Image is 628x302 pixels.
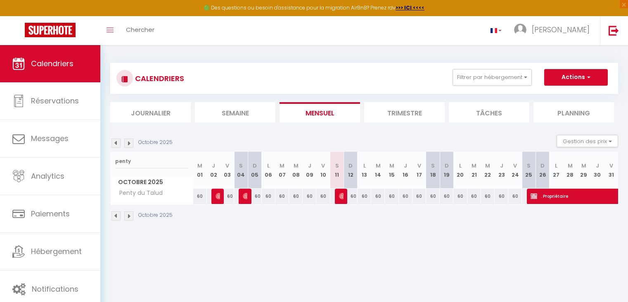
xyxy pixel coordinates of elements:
li: Trimestre [364,102,445,122]
abbr: M [280,162,284,170]
div: 60 [399,189,412,204]
abbr: V [417,162,421,170]
th: 04 [234,152,248,189]
th: 07 [275,152,289,189]
abbr: J [596,162,599,170]
abbr: M [472,162,476,170]
img: ... [514,24,526,36]
abbr: V [321,162,325,170]
th: 28 [563,152,577,189]
div: 60 [220,189,234,204]
div: 60 [467,189,481,204]
p: Octobre 2025 [138,211,173,219]
li: Semaine [195,102,275,122]
span: Calendriers [31,58,73,69]
span: Analytics [31,171,64,181]
li: Journalier [110,102,191,122]
a: ... [PERSON_NAME] [508,16,600,45]
div: 60 [453,189,467,204]
abbr: J [308,162,311,170]
span: Octobre 2025 [111,176,193,188]
th: 30 [590,152,604,189]
span: [PERSON_NAME] [243,188,247,204]
span: Messages [31,133,69,144]
li: Planning [533,102,614,122]
div: 60 [385,189,398,204]
button: Actions [544,69,608,86]
div: 60 [262,189,275,204]
img: Super Booking [25,23,76,37]
abbr: M [197,162,202,170]
abbr: M [485,162,490,170]
th: 20 [453,152,467,189]
span: Paiements [31,209,70,219]
abbr: D [540,162,545,170]
th: 08 [289,152,303,189]
li: Tâches [449,102,529,122]
span: Penty du Talud [112,189,165,198]
div: 60 [426,189,440,204]
h3: CALENDRIERS [133,69,184,88]
th: 05 [248,152,261,189]
abbr: S [527,162,531,170]
th: 23 [495,152,508,189]
div: 60 [412,189,426,204]
th: 09 [303,152,316,189]
th: 13 [358,152,371,189]
div: 60 [289,189,303,204]
span: [PERSON_NAME] [532,24,590,35]
th: 29 [577,152,590,189]
abbr: S [335,162,339,170]
a: >>> ICI <<<< [396,4,424,11]
th: 31 [604,152,618,189]
abbr: S [431,162,435,170]
abbr: L [363,162,366,170]
div: 60 [440,189,453,204]
th: 18 [426,152,440,189]
abbr: M [581,162,586,170]
p: Octobre 2025 [138,139,173,146]
th: 25 [522,152,536,189]
th: 01 [193,152,207,189]
div: 60 [495,189,508,204]
img: logout [609,25,619,36]
th: 17 [412,152,426,189]
th: 14 [371,152,385,189]
span: Réservations [31,96,79,106]
th: 10 [316,152,330,189]
a: Chercher [120,16,161,45]
abbr: J [212,162,215,170]
div: 60 [371,189,385,204]
span: Hébergement [31,246,82,256]
abbr: D [445,162,449,170]
span: Chercher [126,25,154,34]
abbr: D [348,162,353,170]
div: 60 [358,189,371,204]
th: 02 [207,152,220,189]
abbr: L [459,162,462,170]
abbr: D [253,162,257,170]
abbr: J [404,162,407,170]
abbr: M [389,162,394,170]
div: 60 [508,189,522,204]
div: 60 [481,189,495,204]
input: Rechercher un logement... [115,154,188,169]
abbr: L [555,162,557,170]
button: Filtrer par hébergement [453,69,532,86]
abbr: V [609,162,613,170]
span: [PERSON_NAME] [216,188,220,204]
li: Mensuel [280,102,360,122]
abbr: V [513,162,517,170]
button: Gestion des prix [557,135,618,147]
div: 60 [344,189,358,204]
span: Notifications [32,284,78,294]
abbr: L [267,162,270,170]
div: 60 [316,189,330,204]
abbr: V [225,162,229,170]
abbr: M [376,162,381,170]
abbr: J [500,162,503,170]
th: 21 [467,152,481,189]
th: 27 [550,152,563,189]
th: 11 [330,152,344,189]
